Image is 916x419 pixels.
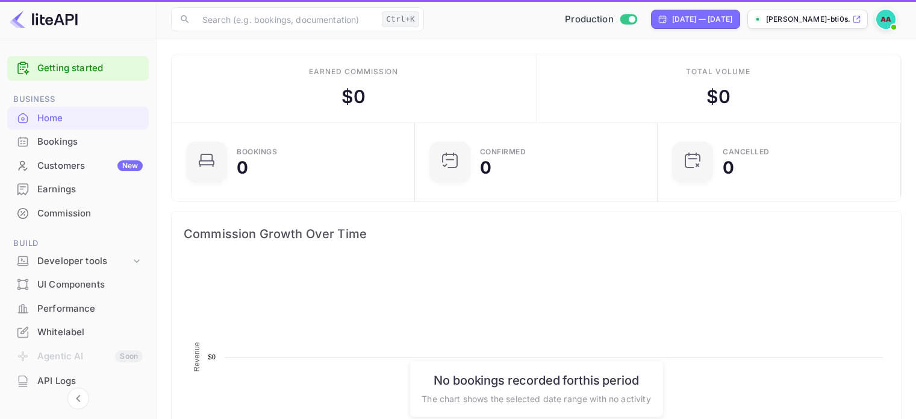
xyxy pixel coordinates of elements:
[7,321,149,343] a: Whitelabel
[766,14,850,25] p: [PERSON_NAME]-bti0s.nuit...
[565,13,614,27] span: Production
[7,370,149,393] div: API Logs
[7,273,149,295] a: UI Components
[7,297,149,320] a: Performance
[341,83,366,110] div: $ 0
[7,154,149,177] a: CustomersNew
[37,254,131,268] div: Developer tools
[7,202,149,225] div: Commission
[686,66,750,77] div: Total volume
[37,159,143,173] div: Customers
[10,10,78,29] img: LiteAPI logo
[37,207,143,221] div: Commission
[723,159,734,176] div: 0
[37,112,143,125] div: Home
[7,130,149,154] div: Bookings
[876,10,896,29] img: Apurva Amin
[706,83,731,110] div: $ 0
[237,159,248,176] div: 0
[67,388,89,409] button: Collapse navigation
[672,14,732,25] div: [DATE] — [DATE]
[7,251,149,272] div: Developer tools
[37,135,143,149] div: Bookings
[195,7,377,31] input: Search (e.g. bookings, documentation)
[422,392,650,405] p: The chart shows the selected date range with no activity
[208,353,216,361] text: $0
[7,130,149,153] a: Bookings
[309,66,398,77] div: Earned commission
[7,370,149,392] a: API Logs
[382,11,419,27] div: Ctrl+K
[7,297,149,321] div: Performance
[7,56,149,81] div: Getting started
[37,278,143,292] div: UI Components
[651,10,740,29] div: Click to change the date range period
[480,159,491,176] div: 0
[7,273,149,297] div: UI Components
[7,107,149,130] div: Home
[37,374,143,388] div: API Logs
[7,237,149,250] span: Build
[7,154,149,178] div: CustomersNew
[7,178,149,200] a: Earnings
[37,326,143,339] div: Whitelabel
[184,224,889,244] span: Commission Growth Over Time
[37,302,143,316] div: Performance
[193,342,201,371] text: Revenue
[237,148,277,156] div: Bookings
[480,148,526,156] div: Confirmed
[560,13,641,27] div: Switch to Sandbox mode
[422,373,650,387] h6: No bookings recorded for this period
[723,148,770,156] div: CANCELLED
[37,183,143,197] div: Earnings
[7,202,149,224] a: Commission
[7,178,149,201] div: Earnings
[117,160,143,171] div: New
[7,107,149,129] a: Home
[7,93,149,106] span: Business
[37,61,143,75] a: Getting started
[7,321,149,344] div: Whitelabel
